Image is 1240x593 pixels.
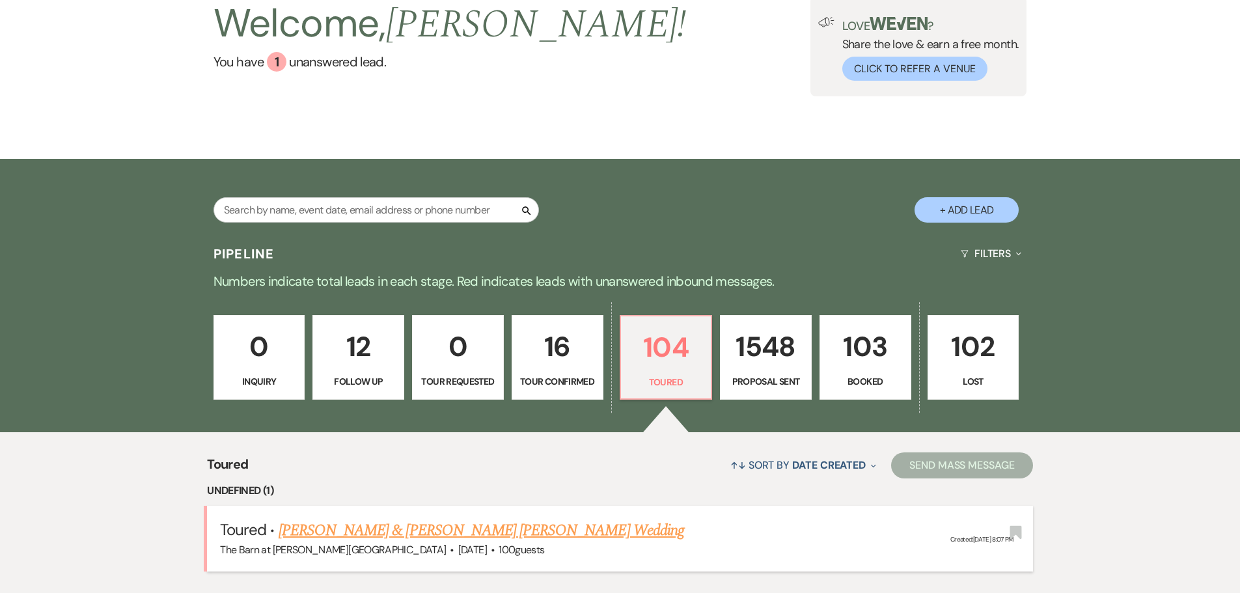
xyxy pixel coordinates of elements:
[818,17,834,27] img: loud-speaker-illustration.svg
[214,52,687,72] a: You have 1 unanswered lead.
[620,315,713,400] a: 104Toured
[870,17,928,30] img: weven-logo-green.svg
[279,519,684,542] a: [PERSON_NAME] & [PERSON_NAME] [PERSON_NAME] Wedding
[720,315,812,400] a: 1548Proposal Sent
[725,448,881,482] button: Sort By Date Created
[520,374,595,389] p: Tour Confirmed
[312,315,404,400] a: 12Follow Up
[214,197,539,223] input: Search by name, event date, email address or phone number
[730,458,746,472] span: ↑↓
[512,315,603,400] a: 16Tour Confirmed
[928,315,1019,400] a: 102Lost
[420,374,495,389] p: Tour Requested
[321,374,396,389] p: Follow Up
[891,452,1033,478] button: Send Mass Message
[950,535,1013,544] span: Created: [DATE] 8:07 PM
[222,325,297,368] p: 0
[412,315,504,400] a: 0Tour Requested
[629,375,704,389] p: Toured
[915,197,1019,223] button: + Add Lead
[828,374,903,389] p: Booked
[629,325,704,369] p: 104
[420,325,495,368] p: 0
[728,325,803,368] p: 1548
[222,374,297,389] p: Inquiry
[267,52,286,72] div: 1
[220,519,266,540] span: Toured
[728,374,803,389] p: Proposal Sent
[842,17,1019,32] p: Love ?
[207,454,248,482] span: Toured
[321,325,396,368] p: 12
[207,482,1033,499] li: undefined (1)
[936,374,1011,389] p: Lost
[220,543,446,557] span: The Barn at [PERSON_NAME][GEOGRAPHIC_DATA]
[842,57,987,81] button: Click to Refer a Venue
[152,271,1089,292] p: Numbers indicate total leads in each stage. Red indicates leads with unanswered inbound messages.
[520,325,595,368] p: 16
[936,325,1011,368] p: 102
[214,245,275,263] h3: Pipeline
[214,315,305,400] a: 0Inquiry
[458,543,487,557] span: [DATE]
[792,458,866,472] span: Date Created
[499,543,544,557] span: 100 guests
[956,236,1026,271] button: Filters
[828,325,903,368] p: 103
[820,315,911,400] a: 103Booked
[834,17,1019,81] div: Share the love & earn a free month.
